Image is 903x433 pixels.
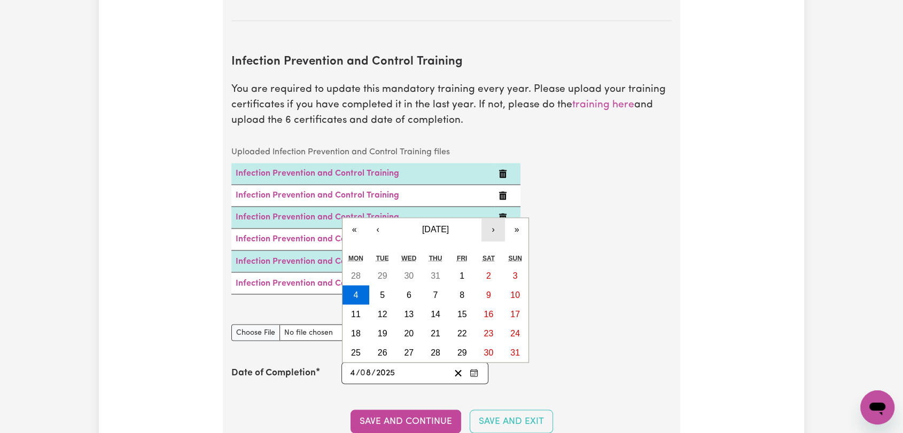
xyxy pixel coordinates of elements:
[460,290,464,299] abbr: August 8, 2025
[369,285,396,304] button: August 5, 2025
[431,271,440,280] abbr: July 31, 2025
[369,266,396,285] button: July 29, 2025
[404,348,414,357] abbr: August 27, 2025
[457,254,467,262] abbr: Friday
[390,218,481,241] button: [DATE]
[449,304,476,324] button: August 15, 2025
[361,366,371,380] input: --
[510,328,520,337] abbr: August 24, 2025
[236,169,399,178] a: Infection Prevention and Control Training
[342,343,369,362] button: August 25, 2025
[422,285,449,304] button: August 7, 2025
[433,290,438,299] abbr: August 7, 2025
[422,266,449,285] button: July 31, 2025
[378,328,387,337] abbr: August 19, 2025
[476,343,502,362] button: August 30, 2025
[404,328,414,337] abbr: August 20, 2025
[395,304,422,324] button: August 13, 2025
[457,328,467,337] abbr: August 22, 2025
[404,309,414,318] abbr: August 13, 2025
[484,348,493,357] abbr: August 30, 2025
[366,218,390,241] button: ‹
[407,290,411,299] abbr: August 6, 2025
[369,324,396,343] button: August 19, 2025
[476,285,502,304] button: August 9, 2025
[349,366,356,380] input: --
[510,348,520,357] abbr: August 31, 2025
[395,324,422,343] button: August 20, 2025
[457,348,467,357] abbr: August 29, 2025
[342,218,366,241] button: «
[395,266,422,285] button: July 30, 2025
[510,309,520,318] abbr: August 17, 2025
[422,343,449,362] button: August 28, 2025
[449,266,476,285] button: August 1, 2025
[513,271,518,280] abbr: August 3, 2025
[572,100,634,110] a: training here
[449,285,476,304] button: August 8, 2025
[236,279,399,287] a: Infection Prevention and Control Training
[508,254,521,262] abbr: Sunday
[351,328,361,337] abbr: August 18, 2025
[378,348,387,357] abbr: August 26, 2025
[431,328,440,337] abbr: August 21, 2025
[449,343,476,362] button: August 29, 2025
[486,271,491,280] abbr: August 2, 2025
[422,304,449,324] button: August 14, 2025
[482,254,495,262] abbr: Saturday
[371,368,376,377] span: /
[481,218,505,241] button: ›
[476,324,502,343] button: August 23, 2025
[342,285,369,304] button: August 4, 2025
[351,410,461,433] button: Save and Continue
[353,290,358,299] abbr: August 4, 2025
[460,271,464,280] abbr: August 1, 2025
[476,304,502,324] button: August 16, 2025
[348,254,363,262] abbr: Monday
[231,366,316,380] label: Date of Completion
[236,257,399,265] a: Infection Prevention and Control Training
[360,368,365,377] span: 0
[484,328,493,337] abbr: August 23, 2025
[404,271,414,280] abbr: July 30, 2025
[351,348,361,357] abbr: August 25, 2025
[502,285,528,304] button: August 10, 2025
[499,211,507,224] button: Delete Infection Prevention and Control Training
[376,366,396,380] input: ----
[510,290,520,299] abbr: August 10, 2025
[499,189,507,202] button: Delete Infection Prevention and Control Training
[502,343,528,362] button: August 31, 2025
[466,366,481,380] button: Enter the Date of Completion of your Infection Prevention and Control Training
[860,390,894,424] iframe: Button to launch messaging window
[502,324,528,343] button: August 24, 2025
[376,254,389,262] abbr: Tuesday
[401,254,416,262] abbr: Wednesday
[351,309,361,318] abbr: August 11, 2025
[499,167,507,180] button: Delete Infection Prevention and Control Training
[505,218,528,241] button: »
[484,309,493,318] abbr: August 16, 2025
[236,213,399,222] a: Infection Prevention and Control Training
[431,348,440,357] abbr: August 28, 2025
[356,368,360,377] span: /
[378,309,387,318] abbr: August 12, 2025
[378,271,387,280] abbr: July 29, 2025
[231,82,672,128] p: You are required to update this mandatory training every year. Please upload your training certif...
[231,141,520,163] caption: Uploaded Infection Prevention and Control Training files
[342,304,369,324] button: August 11, 2025
[342,324,369,343] button: August 18, 2025
[236,235,399,243] a: Infection Prevention and Control Training
[369,304,396,324] button: August 12, 2025
[502,304,528,324] button: August 17, 2025
[422,225,449,234] span: [DATE]
[486,290,491,299] abbr: August 9, 2025
[431,309,440,318] abbr: August 14, 2025
[502,266,528,285] button: August 3, 2025
[395,285,422,304] button: August 6, 2025
[457,309,467,318] abbr: August 15, 2025
[231,55,672,69] h2: Infection Prevention and Control Training
[351,271,361,280] abbr: July 28, 2025
[429,254,442,262] abbr: Thursday
[470,410,553,433] button: Save and Exit
[450,366,466,380] button: Clear date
